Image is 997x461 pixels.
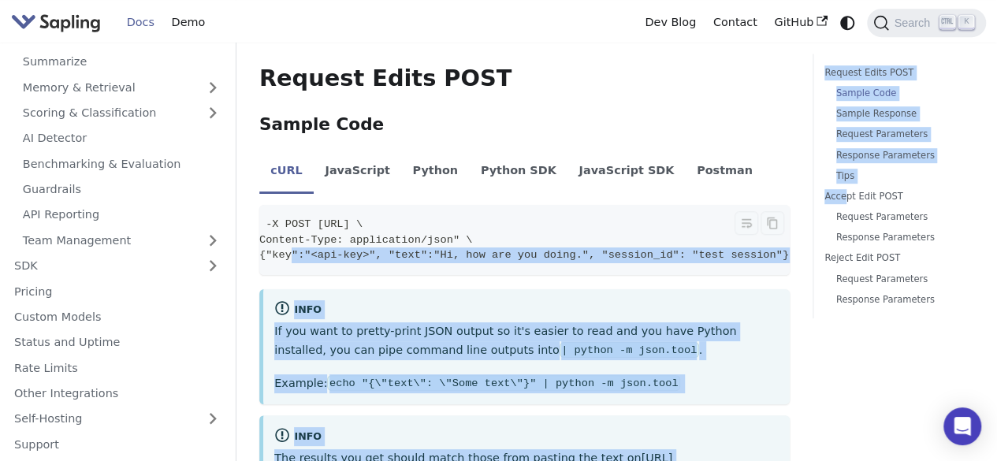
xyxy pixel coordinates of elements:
a: Request Parameters [836,272,963,287]
a: AI Detector [14,127,229,150]
a: GitHub [765,10,835,35]
a: Summarize [14,50,229,73]
li: Python [401,150,469,194]
a: Benchmarking & Evaluation [14,152,229,175]
li: JavaScript SDK [567,150,686,194]
li: Python SDK [469,150,567,194]
a: Contact [705,10,766,35]
a: Pricing [6,280,229,303]
button: Switch between dark and light mode (currently system mode) [836,11,859,34]
span: curl -X POST [URL] \ [233,218,363,230]
a: SDK [6,255,197,277]
img: Sapling.ai [11,11,101,34]
a: Request Parameters [836,210,963,225]
a: Other Integrations [6,382,229,405]
code: | python -m json.tool [560,342,699,358]
p: If you want to pretty-print JSON output so it's easier to read and you have Python installed, you... [274,322,779,360]
a: Request Edits POST [824,65,969,80]
li: Postman [686,150,764,194]
a: Accept Edit POST [824,189,969,204]
span: -H "Content-Type: application/json" \ [233,234,472,246]
a: Status and Uptime [6,331,229,354]
h3: Sample Code [259,114,790,136]
span: -d '{"key":"<api-key>", "text":"Hi, how are you doing.", "session_id": "test session"}' [233,249,795,261]
button: Search (Ctrl+K) [867,9,985,37]
button: Toggle word wrap [735,211,759,236]
div: info [274,300,779,319]
a: Docs [118,10,163,35]
p: Example: [274,374,779,393]
a: Scoring & Classification [14,102,229,125]
h2: Request Edits POST [259,65,790,93]
a: Support [6,433,229,455]
a: Rate Limits [6,356,229,379]
a: Response Parameters [836,230,963,245]
a: Sample Response [836,106,963,121]
a: Team Management [14,229,229,251]
button: Copy code to clipboard [761,211,784,236]
div: info [274,427,779,446]
a: Reject Edit POST [824,251,969,266]
a: API Reporting [14,203,229,226]
code: echo "{\"text\": \"Some text\"}" | python -m json.tool [327,375,679,391]
button: Expand sidebar category 'SDK' [197,255,229,277]
a: Response Parameters [836,292,963,307]
li: JavaScript [314,150,401,194]
div: Open Intercom Messenger [943,407,981,445]
a: Request Parameters [836,127,963,142]
kbd: K [958,15,974,29]
a: Self-Hosting [6,407,229,430]
a: Tips [836,169,963,184]
a: Demo [163,10,214,35]
a: Response Parameters [836,148,963,163]
span: Search [889,17,939,29]
li: cURL [259,150,314,194]
a: Custom Models [6,306,229,329]
a: Sapling.ai [11,11,106,34]
a: Sample Code [836,86,963,101]
a: Memory & Retrieval [14,76,229,99]
a: Guardrails [14,178,229,201]
a: Dev Blog [636,10,704,35]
